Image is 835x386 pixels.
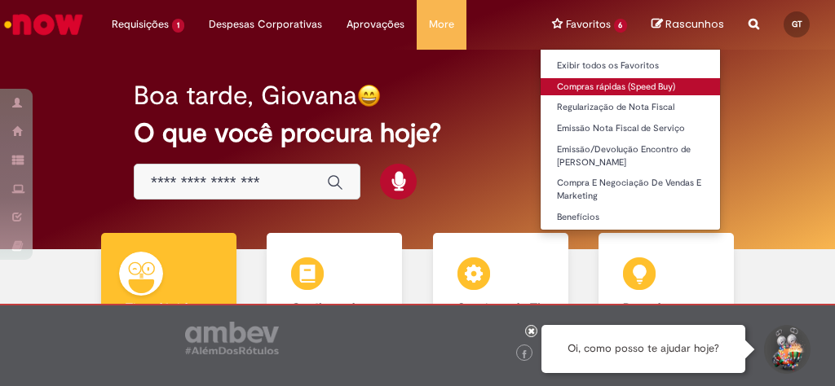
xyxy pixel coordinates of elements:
b: Serviços de TI [457,300,541,317]
a: Benefícios [541,208,721,226]
span: 6 [614,19,628,33]
a: Emissão/Devolução Encontro de [PERSON_NAME] [541,141,721,171]
span: Rascunhos [665,16,724,32]
a: Emissão Nota Fiscal de Serviço [541,120,721,138]
h2: Boa tarde, Giovana [134,81,357,110]
a: Exibir todos os Favoritos [541,57,721,75]
div: Oi, como posso te ajudar hoje? [541,325,745,373]
ul: Favoritos [540,49,722,230]
b: Base de Conhecimento [623,300,709,331]
img: happy-face.png [357,84,381,107]
span: Favoritos [566,16,611,33]
span: 1 [172,19,184,33]
span: More [429,16,454,33]
b: Tirar dúvidas [126,300,200,317]
a: Regularização de Nota Fiscal [541,99,721,116]
img: logo_footer_ambev_rotulo_gray.png [185,322,279,354]
span: Aprovações [347,16,404,33]
a: Compras rápidas (Speed Buy) [541,78,721,96]
span: Requisições [112,16,169,33]
a: No momento, sua lista de rascunhos tem 0 Itens [652,16,724,32]
span: Despesas Corporativas [209,16,322,33]
img: ServiceNow [2,8,86,41]
span: GT [792,19,802,29]
button: Iniciar Conversa de Suporte [762,325,811,374]
a: Compra E Negociação De Vendas E Marketing [541,174,721,204]
img: logo_footer_facebook.png [520,350,528,358]
h2: O que você procura hoje? [134,119,701,147]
